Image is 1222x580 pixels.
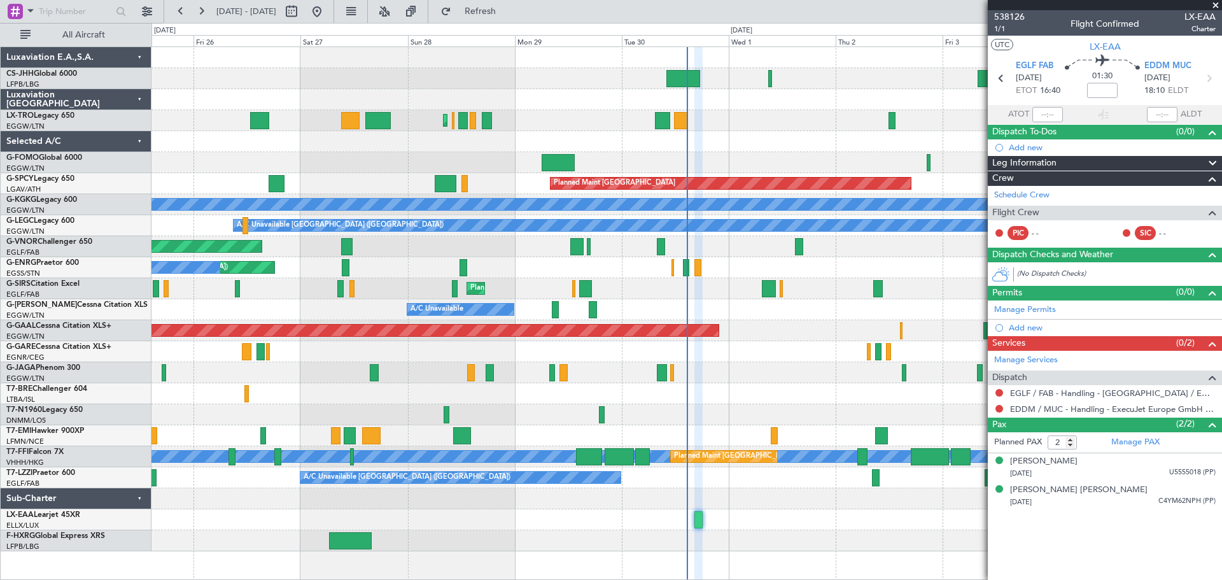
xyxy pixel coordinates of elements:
div: Mon 29 [515,35,622,46]
a: LX-TROLegacy 650 [6,112,74,120]
span: T7-EMI [6,427,31,435]
a: EGGW/LTN [6,374,45,383]
span: G-[PERSON_NAME] [6,301,77,309]
span: G-SPCY [6,175,34,183]
span: Flight Crew [992,206,1039,220]
a: T7-N1960Legacy 650 [6,406,83,414]
span: Charter [1184,24,1216,34]
div: (No Dispatch Checks) [1017,269,1222,282]
a: T7-BREChallenger 604 [6,385,87,393]
span: C4YM62NPH (PP) [1158,496,1216,507]
a: Manage PAX [1111,436,1160,449]
span: LX-EAA [1090,40,1121,53]
span: (0/0) [1176,285,1195,299]
a: G-FOMOGlobal 6000 [6,154,82,162]
span: Dispatch To-Dos [992,125,1057,139]
span: G-KGKG [6,196,36,204]
span: ETOT [1016,85,1037,97]
a: LGAV/ATH [6,185,41,194]
span: [DATE] [1144,72,1170,85]
label: Planned PAX [994,436,1042,449]
div: Add new [1009,322,1216,333]
span: Permits [992,286,1022,301]
a: EGGW/LTN [6,122,45,131]
span: ELDT [1168,85,1188,97]
a: EGGW/LTN [6,332,45,341]
button: Refresh [435,1,511,22]
a: Manage Services [994,354,1058,367]
div: Add new [1009,142,1216,153]
a: LFPB/LBG [6,542,39,551]
a: F-HXRGGlobal Express XRS [6,532,105,540]
button: All Aircraft [14,25,138,45]
a: G-VNORChallenger 650 [6,238,92,246]
a: LFPB/LBG [6,80,39,89]
a: Manage Permits [994,304,1056,316]
span: G-FOMO [6,154,39,162]
a: LX-EAALearjet 45XR [6,511,80,519]
div: A/C Unavailable [411,300,463,319]
a: EGLF/FAB [6,479,39,488]
a: G-SPCYLegacy 650 [6,175,74,183]
span: (0/0) [1176,125,1195,138]
a: G-KGKGLegacy 600 [6,196,77,204]
div: [PERSON_NAME] [1010,455,1078,468]
a: LTBA/ISL [6,395,35,404]
a: CS-JHHGlobal 6000 [6,70,77,78]
div: Wed 1 [729,35,836,46]
a: EGGW/LTN [6,311,45,320]
div: Planned Maint [GEOGRAPHIC_DATA] [554,174,675,193]
a: EGLF/FAB [6,248,39,257]
span: [DATE] [1010,469,1032,478]
a: EGGW/LTN [6,227,45,236]
span: T7-FFI [6,448,29,456]
span: Services [992,336,1025,351]
a: EGNR/CEG [6,353,45,362]
span: Pax [992,418,1006,432]
span: CS-JHH [6,70,34,78]
div: Planned Maint [GEOGRAPHIC_DATA] ([GEOGRAPHIC_DATA]) [674,447,874,466]
a: G-GAALCessna Citation XLS+ [6,322,111,330]
div: [DATE] [731,25,752,36]
div: SIC [1135,226,1156,240]
span: 16:40 [1040,85,1060,97]
div: Planned Maint [GEOGRAPHIC_DATA] ([GEOGRAPHIC_DATA]) [447,111,647,130]
div: PIC [1008,226,1029,240]
div: Flight Confirmed [1071,17,1139,31]
div: Sun 28 [408,35,515,46]
a: EGGW/LTN [6,164,45,173]
span: G-GARE [6,343,36,351]
a: G-JAGAPhenom 300 [6,364,80,372]
span: ALDT [1181,108,1202,121]
a: G-ENRGPraetor 600 [6,259,79,267]
div: Thu 2 [836,35,943,46]
div: A/C Unavailable [GEOGRAPHIC_DATA] ([GEOGRAPHIC_DATA]) [304,468,510,487]
span: 538126 [994,10,1025,24]
span: Leg Information [992,156,1057,171]
a: EDDM / MUC - Handling - ExecuJet Europe GmbH EDDM / MUC [1010,404,1216,414]
span: [DATE] [1016,72,1042,85]
div: A/C Unavailable [GEOGRAPHIC_DATA] ([GEOGRAPHIC_DATA]) [237,216,444,235]
div: Fri 3 [943,35,1050,46]
span: Dispatch [992,371,1027,385]
a: VHHH/HKG [6,458,44,467]
span: Dispatch Checks and Weather [992,248,1113,262]
a: EGSS/STN [6,269,40,278]
span: G-GAAL [6,322,36,330]
a: G-LEGCLegacy 600 [6,217,74,225]
span: [DATE] - [DATE] [216,6,276,17]
button: UTC [991,39,1013,50]
a: G-[PERSON_NAME]Cessna Citation XLS [6,301,148,309]
span: G-SIRS [6,280,31,288]
span: 18:10 [1144,85,1165,97]
span: F-HXRG [6,532,35,540]
a: EGLF / FAB - Handling - [GEOGRAPHIC_DATA] / EGLF / FAB [1010,388,1216,399]
span: All Aircraft [33,31,134,39]
a: LFMN/NCE [6,437,44,446]
span: G-VNOR [6,238,38,246]
span: 1/1 [994,24,1025,34]
span: 01:30 [1092,70,1113,83]
a: ELLX/LUX [6,521,39,530]
div: Tue 30 [622,35,729,46]
div: Fri 26 [193,35,300,46]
